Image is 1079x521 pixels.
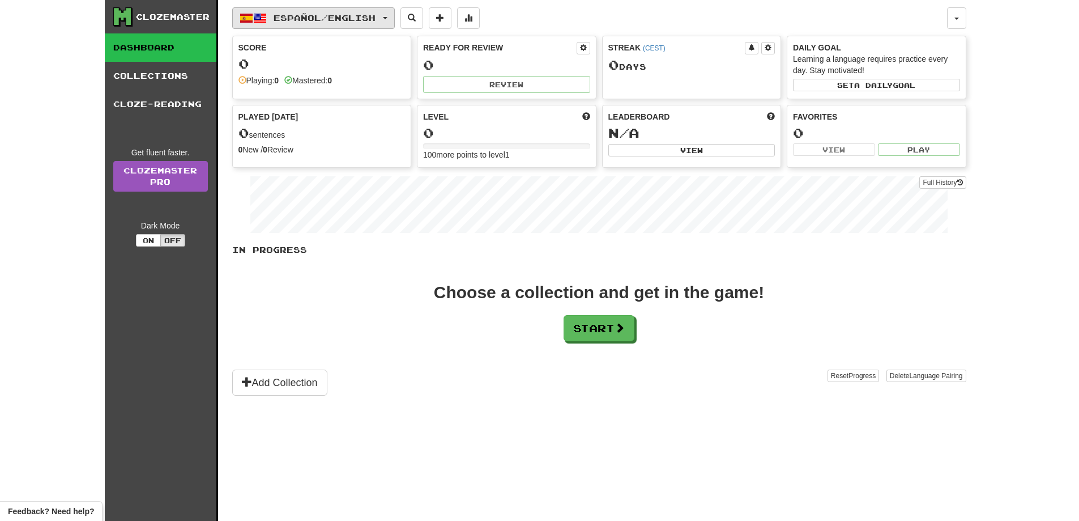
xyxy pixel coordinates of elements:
[608,111,670,122] span: Leaderboard
[423,126,590,140] div: 0
[274,76,279,85] strong: 0
[886,370,966,382] button: DeleteLanguage Pairing
[105,90,216,118] a: Cloze-Reading
[400,7,423,29] button: Search sentences
[327,76,332,85] strong: 0
[582,111,590,122] span: Score more points to level up
[793,79,960,91] button: Seta dailygoal
[848,372,876,380] span: Progress
[608,57,619,73] span: 0
[793,42,960,53] div: Daily Goal
[423,58,590,72] div: 0
[274,13,376,23] span: Español / English
[793,111,960,122] div: Favorites
[232,370,327,396] button: Add Collection
[238,42,406,53] div: Score
[136,11,210,23] div: Clozemaster
[238,57,406,71] div: 0
[238,75,279,86] div: Playing:
[909,372,962,380] span: Language Pairing
[113,147,208,158] div: Get fluent faster.
[793,126,960,140] div: 0
[434,284,764,301] div: Choose a collection and get in the game!
[828,370,879,382] button: ResetProgress
[793,53,960,76] div: Learning a language requires practice every day. Stay motivated!
[423,111,449,122] span: Level
[878,143,960,156] button: Play
[423,42,577,53] div: Ready for Review
[238,144,406,155] div: New / Review
[113,220,208,231] div: Dark Mode
[232,244,966,256] p: In Progress
[793,143,875,156] button: View
[564,315,634,341] button: Start
[854,81,893,89] span: a daily
[643,44,666,52] a: (CEST)
[105,33,216,62] a: Dashboard
[423,149,590,160] div: 100 more points to level 1
[263,145,267,154] strong: 0
[238,111,298,122] span: Played [DATE]
[105,62,216,90] a: Collections
[919,176,966,189] button: Full History
[232,7,395,29] button: Español/English
[767,111,775,122] span: This week in points, UTC
[608,144,775,156] button: View
[457,7,480,29] button: More stats
[8,506,94,517] span: Open feedback widget
[238,125,249,141] span: 0
[608,125,639,141] span: N/A
[284,75,332,86] div: Mastered:
[238,145,243,154] strong: 0
[423,76,590,93] button: Review
[238,126,406,141] div: sentences
[429,7,451,29] button: Add sentence to collection
[160,234,185,247] button: Off
[608,58,775,73] div: Day s
[113,161,208,192] a: ClozemasterPro
[136,234,161,247] button: On
[608,42,745,53] div: Streak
